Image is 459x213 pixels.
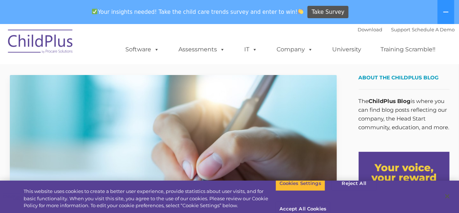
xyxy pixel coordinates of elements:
[358,27,455,32] font: |
[92,9,97,14] img: ✅
[374,42,443,57] a: Training Scramble!!
[4,24,77,61] img: ChildPlus by Procare Solutions
[331,176,377,191] button: Reject All
[307,6,349,19] a: Take Survey
[298,9,303,14] img: 👏
[275,176,325,191] button: Cookies Settings
[172,42,233,57] a: Assessments
[391,27,411,32] a: Support
[359,74,439,81] span: About the ChildPlus Blog
[118,42,167,57] a: Software
[312,6,345,19] span: Take Survey
[237,42,265,57] a: IT
[270,42,321,57] a: Company
[89,5,307,19] span: Your insights needed! Take the child care trends survey and enter to win!
[412,27,455,32] a: Schedule A Demo
[359,97,450,132] p: The is where you can find blog posts reflecting our company, the Head Start community, education,...
[24,188,275,209] div: This website uses cookies to create a better user experience, provide statistics about user visit...
[325,42,369,57] a: University
[439,188,455,204] button: Close
[369,98,411,104] strong: ChildPlus Blog
[358,27,383,32] a: Download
